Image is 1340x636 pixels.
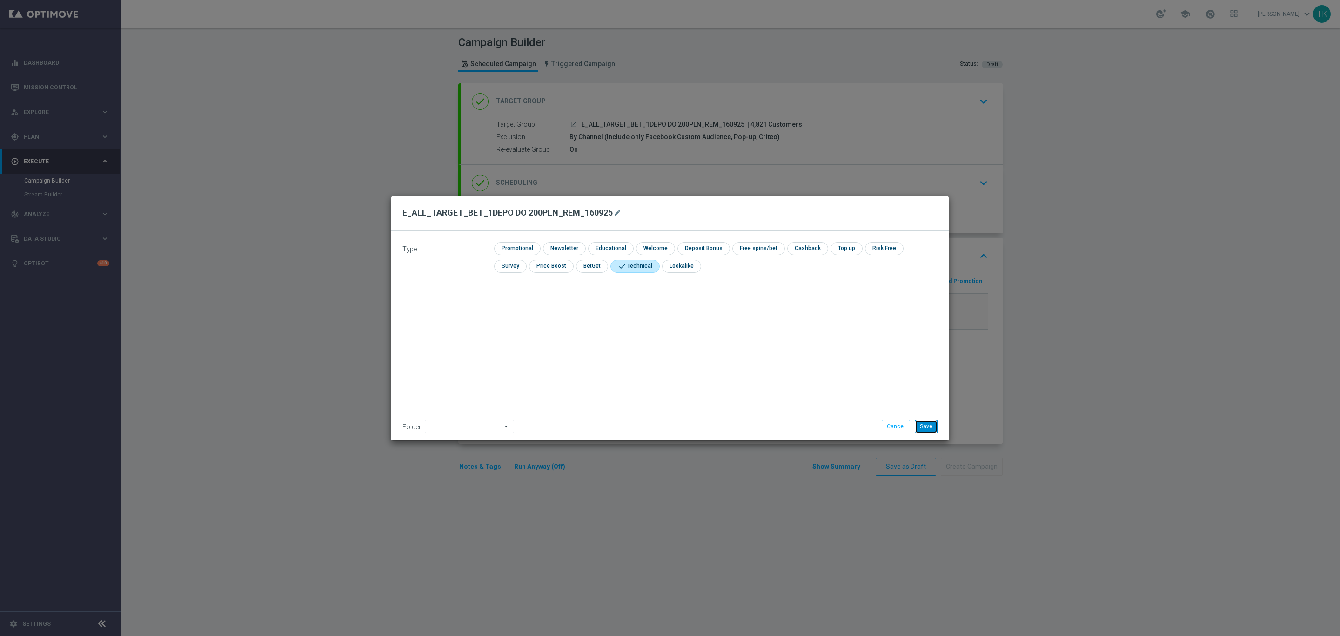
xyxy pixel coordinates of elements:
label: Folder [402,423,421,431]
i: mode_edit [614,209,621,217]
button: Save [915,420,938,433]
span: Type: [402,245,418,253]
button: Cancel [882,420,910,433]
i: arrow_drop_down [502,420,511,433]
h2: E_ALL_TARGET_BET_1DEPO DO 200PLN_REM_160925 [402,207,613,218]
button: mode_edit [613,207,624,218]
